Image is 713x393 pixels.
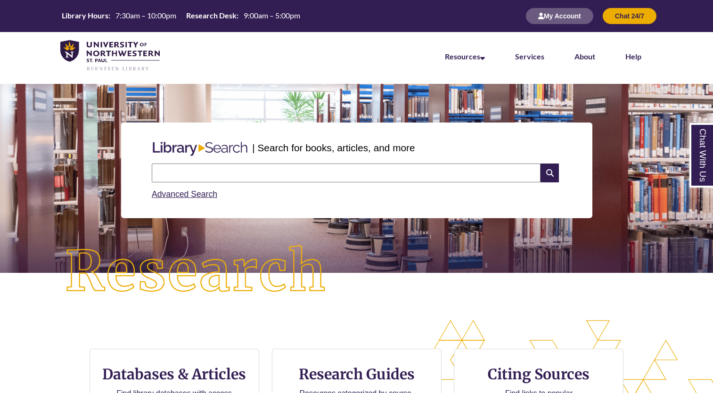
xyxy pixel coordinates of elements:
[58,10,112,21] th: Library Hours:
[603,8,656,24] button: Chat 24/7
[526,12,593,20] a: My Account
[148,138,252,160] img: Libary Search
[574,52,595,61] a: About
[58,10,304,22] a: Hours Today
[152,189,217,199] a: Advanced Search
[526,8,593,24] button: My Account
[252,140,415,155] p: | Search for books, articles, and more
[482,365,597,383] h3: Citing Sources
[60,40,160,72] img: UNWSP Library Logo
[541,164,558,182] i: Search
[515,52,544,61] a: Services
[36,216,357,328] img: Research
[603,12,656,20] a: Chat 24/7
[115,11,176,20] span: 7:30am – 10:00pm
[280,365,434,383] h3: Research Guides
[182,10,240,21] th: Research Desk:
[244,11,300,20] span: 9:00am – 5:00pm
[58,10,304,21] table: Hours Today
[98,365,251,383] h3: Databases & Articles
[445,52,485,61] a: Resources
[625,52,641,61] a: Help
